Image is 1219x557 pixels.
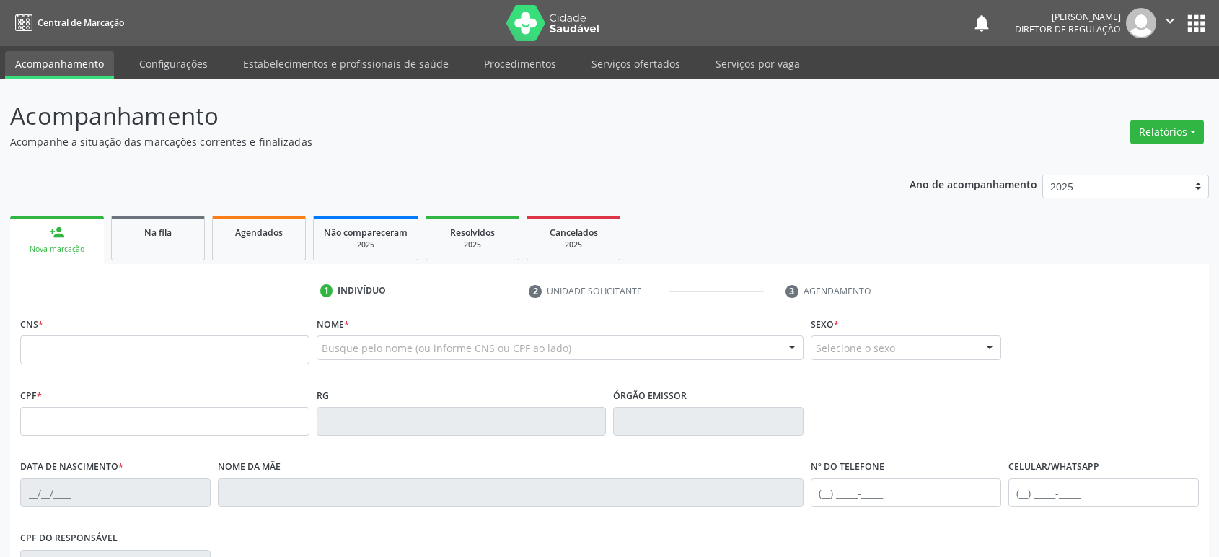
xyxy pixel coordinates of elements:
span: Agendados [235,227,283,239]
button:  [1156,8,1184,38]
p: Ano de acompanhamento [910,175,1037,193]
span: Na fila [144,227,172,239]
button: Relatórios [1130,120,1204,144]
label: CPF do responsável [20,527,118,550]
div: 2025 [436,240,509,250]
div: 2025 [537,240,609,250]
div: 2025 [324,240,408,250]
span: Central de Marcação [38,17,124,29]
p: Acompanhamento [10,98,849,134]
span: Resolvidos [450,227,495,239]
div: Nova marcação [20,244,94,255]
div: 1 [320,284,333,297]
div: person_add [49,224,65,240]
a: Serviços ofertados [581,51,690,76]
label: CPF [20,385,42,407]
button: apps [1184,11,1209,36]
i:  [1162,13,1178,29]
label: Data de nascimento [20,456,123,478]
a: Estabelecimentos e profissionais de saúde [233,51,459,76]
span: Cancelados [550,227,598,239]
label: RG [317,385,329,407]
a: Serviços por vaga [705,51,810,76]
label: Nº do Telefone [811,456,884,478]
img: img [1126,8,1156,38]
label: Nome da mãe [218,456,281,478]
span: Não compareceram [324,227,408,239]
input: (__) _____-_____ [1008,478,1199,507]
span: Busque pelo nome (ou informe CNS ou CPF ao lado) [322,341,571,356]
span: Diretor de regulação [1015,23,1121,35]
a: Acompanhamento [5,51,114,79]
p: Acompanhe a situação das marcações correntes e finalizadas [10,134,849,149]
label: CNS [20,313,43,335]
a: Central de Marcação [10,11,124,35]
label: Sexo [811,313,839,335]
input: (__) _____-_____ [811,478,1001,507]
label: Celular/WhatsApp [1008,456,1099,478]
div: [PERSON_NAME] [1015,11,1121,23]
label: Órgão emissor [613,385,687,407]
button: notifications [972,13,992,33]
span: Selecione o sexo [816,341,895,356]
label: Nome [317,313,349,335]
a: Procedimentos [474,51,566,76]
a: Configurações [129,51,218,76]
div: Indivíduo [338,284,386,297]
input: __/__/____ [20,478,211,507]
